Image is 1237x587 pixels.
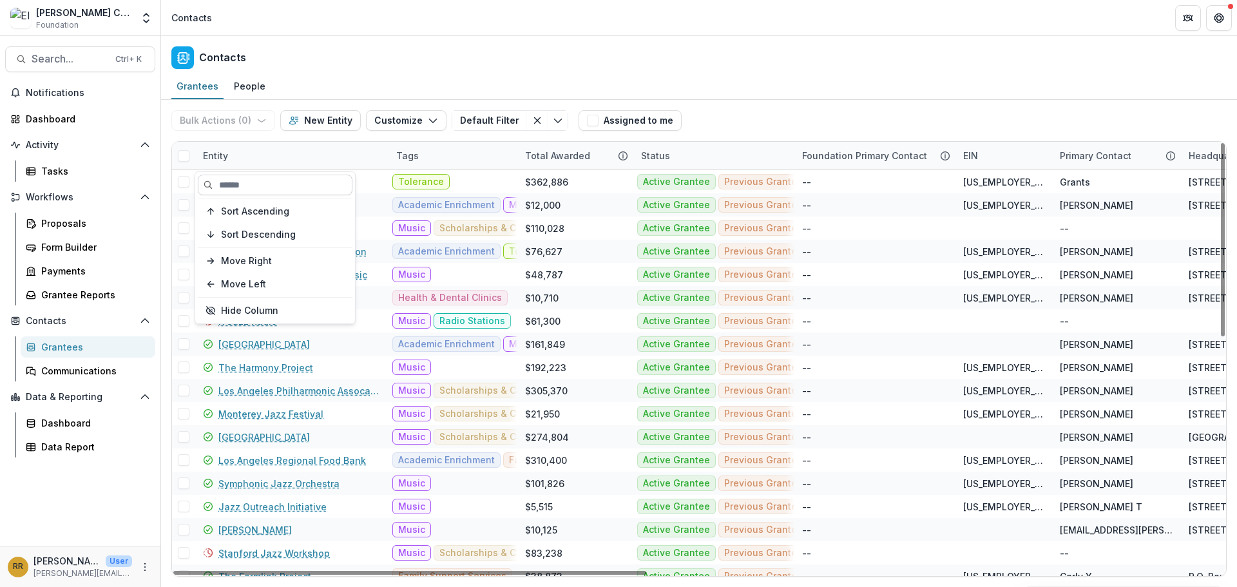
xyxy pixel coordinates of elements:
div: EIN [955,142,1052,169]
a: Communications [21,360,155,381]
div: -- [802,338,811,351]
button: Default Filter [452,110,527,131]
a: [PERSON_NAME] [218,523,292,537]
div: $10,125 [525,523,557,537]
div: $5,515 [525,500,553,514]
a: Grantee Reports [21,284,155,305]
div: [US_EMPLOYER_IDENTIFICATION_NUMBER] [963,500,1044,514]
a: Dashboard [21,412,155,434]
div: -- [802,268,811,282]
button: Bulk Actions (0) [171,110,275,131]
a: Payments [21,260,155,282]
div: Foundation Primary Contact [794,149,935,162]
span: Music [398,501,425,512]
a: Data Report [21,436,155,457]
div: EIN [955,149,986,162]
button: Hide Column [198,300,352,321]
div: Carly Y [1060,570,1092,583]
span: Notifications [26,88,150,99]
div: Tags [388,142,517,169]
span: Foundation [36,19,79,31]
div: -- [802,477,811,490]
div: Grantees [41,340,145,354]
button: Partners [1175,5,1201,31]
div: -- [802,523,811,537]
div: [US_EMPLOYER_IDENTIFICATION_NUMBER] [963,454,1044,467]
button: Clear filter [527,110,548,131]
div: $110,028 [525,222,564,235]
span: Academic Enrichment [398,246,495,257]
a: [GEOGRAPHIC_DATA] [218,338,310,351]
span: Academic Enrichment [398,455,495,466]
div: Contacts [171,11,212,24]
span: Previous Grantee [724,409,803,419]
a: Los Angeles Regional Food Bank [218,454,366,467]
a: Grantees [171,74,224,99]
div: -- [802,175,811,189]
span: Tolerance [398,177,444,188]
button: Get Help [1206,5,1232,31]
div: Primary Contact [1052,149,1139,162]
span: Active Grantee [643,432,710,443]
div: -- [1060,546,1069,560]
span: Active Grantee [643,524,710,535]
button: Open Data & Reporting [5,387,155,407]
div: -- [802,407,811,421]
span: Music [398,316,425,327]
p: User [106,555,132,567]
div: [PERSON_NAME] [1060,291,1133,305]
div: [US_EMPLOYER_IDENTIFICATION_NUMBER] [963,570,1044,583]
div: $101,826 [525,477,564,490]
div: Total Awarded [517,142,633,169]
span: Active Grantee [643,246,710,257]
span: Music [398,478,425,489]
span: Music [398,385,425,396]
span: Academic Enrichment [398,339,495,350]
span: Previous Grantee [724,223,803,234]
span: Music [398,269,425,280]
span: Previous Grantee [724,548,803,559]
div: -- [802,546,811,560]
span: Previous Grantee [724,478,803,489]
div: Foundation Primary Contact [794,142,955,169]
button: Move Left [198,274,352,294]
span: Previous Grantee [724,177,803,188]
button: Sort Descending [198,224,352,245]
span: Previous Grantee [724,339,803,350]
button: Open entity switcher [137,5,155,31]
div: Communications [41,364,145,378]
div: [PERSON_NAME] Charitable Foundation [36,6,132,19]
span: Active Grantee [643,571,710,582]
span: Health & Dental Clinics [398,293,502,303]
span: Previous Grantee [724,362,803,373]
h2: Contacts [199,52,246,64]
div: [PERSON_NAME] [1060,454,1133,467]
button: Assigned to me [579,110,682,131]
span: Data & Reporting [26,392,135,403]
span: Active Grantee [643,339,710,350]
div: Status [633,149,678,162]
span: Search... [32,53,108,65]
span: Radio Stations [439,316,505,327]
div: Total Awarded [517,149,598,162]
span: Active Grantee [643,200,710,211]
nav: breadcrumb [166,8,217,27]
div: [US_EMPLOYER_IDENTIFICATION_NUMBER] [963,175,1044,189]
button: Open Activity [5,135,155,155]
button: Sort Ascending [198,201,352,222]
div: $192,223 [525,361,566,374]
span: Active Grantee [643,501,710,512]
div: -- [802,245,811,258]
div: -- [802,500,811,514]
span: Previous Grantee [724,246,803,257]
div: [PERSON_NAME] [1060,198,1133,212]
span: Scholarships & Camperships [439,548,569,559]
div: [US_EMPLOYER_IDENTIFICATION_NUMBER] [963,361,1044,374]
a: Jazz Outreach Initiative [218,500,327,514]
span: Previous Grantee [724,385,803,396]
a: Tasks [21,160,155,182]
div: [PERSON_NAME] [1060,407,1133,421]
span: Active Grantee [643,409,710,419]
div: Randal Rosman [13,563,23,571]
